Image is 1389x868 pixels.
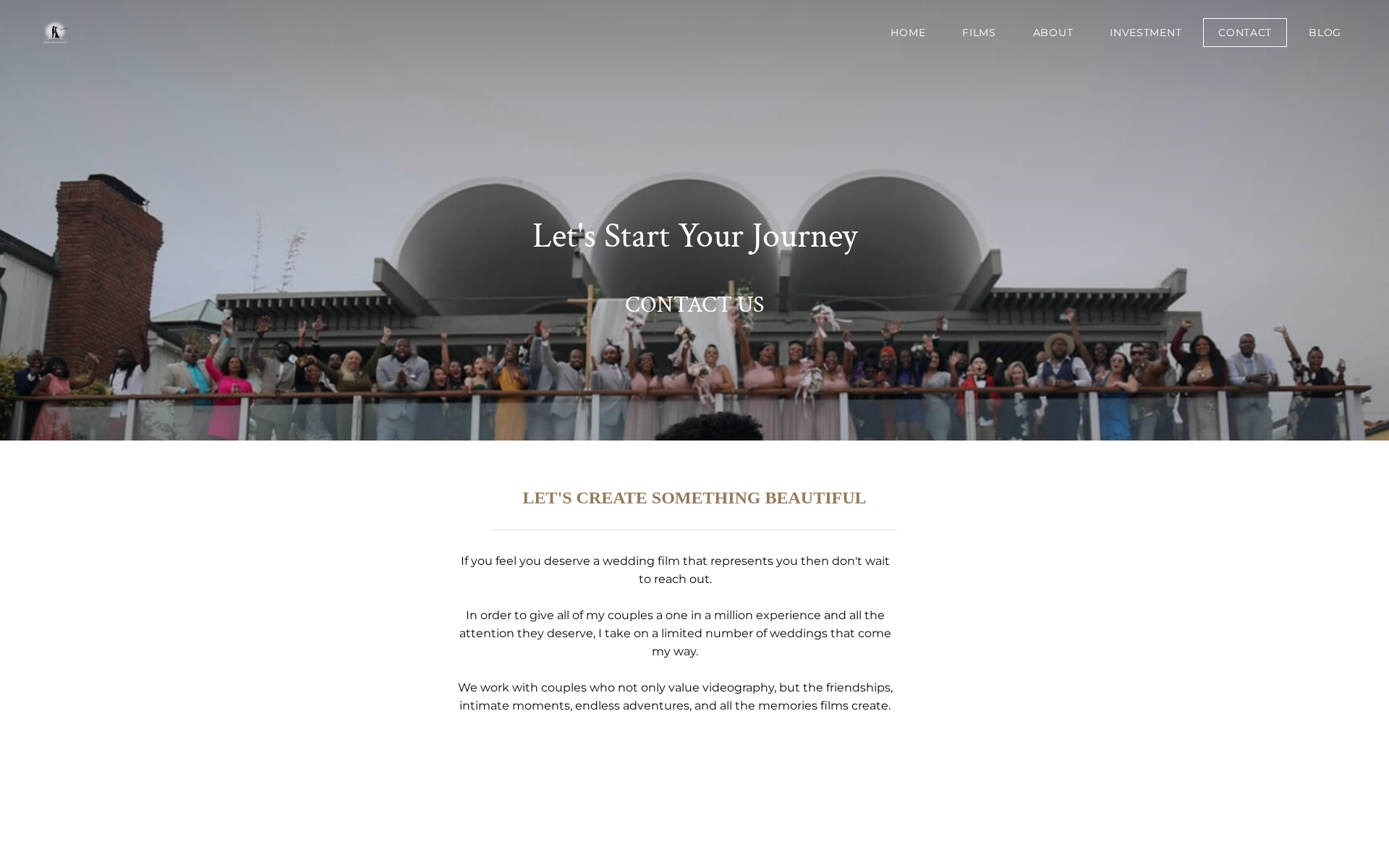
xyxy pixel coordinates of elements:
[523,488,867,507] font: LET'S CREATE SOMETHING BEAUTIFUL
[1203,18,1287,47] a: Contact
[1018,18,1089,47] a: About
[1095,18,1197,47] a: Investment
[625,290,764,320] font: CONTACT US
[947,18,1011,47] a: Films
[1294,18,1356,47] a: BLOG
[532,213,857,259] font: Let's Start Your Journey
[458,554,893,712] font: If you feel you deserve a wedding film that represents you then don't wait to reach out. In order...
[875,18,940,47] a: Home
[29,18,80,47] img: One in a Million Films | Los Angeles Wedding Videographer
